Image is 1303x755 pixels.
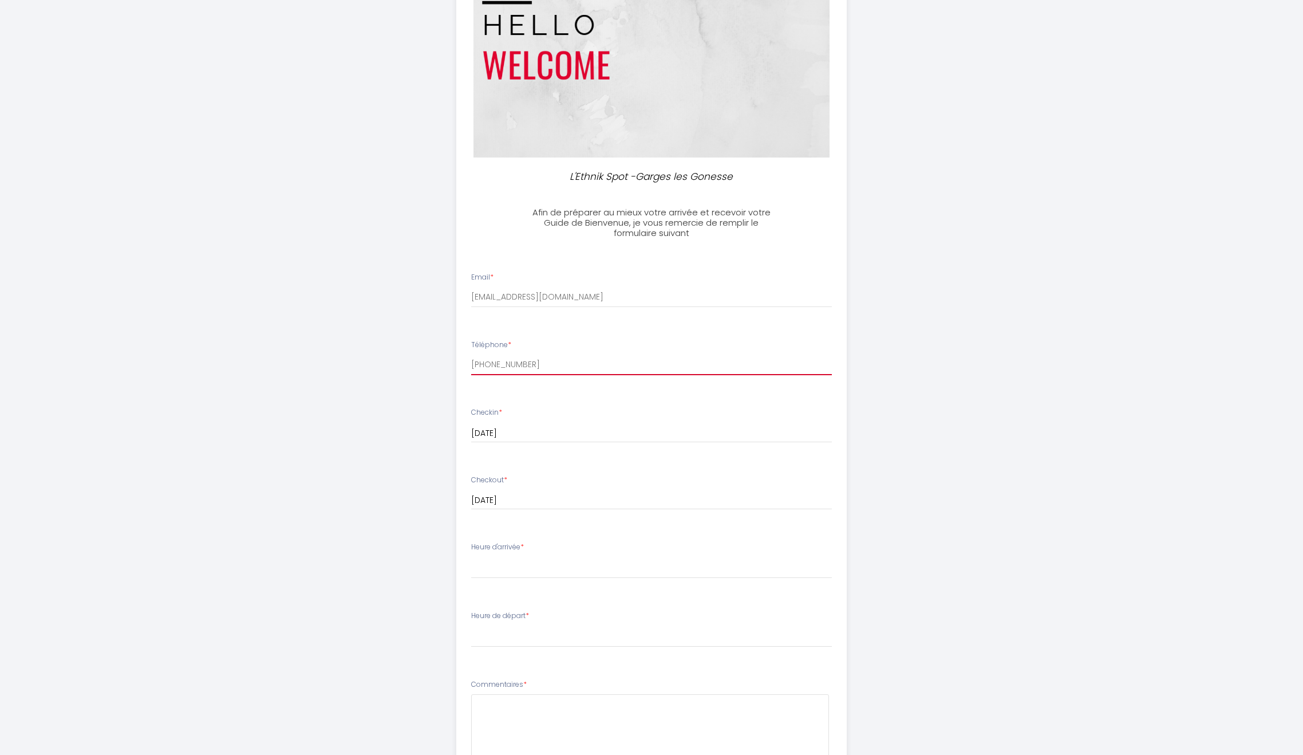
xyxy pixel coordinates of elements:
[471,340,511,351] label: Téléphone
[529,169,774,184] p: L'Ethnik Spot -Garges les Gonesse
[471,542,524,553] label: Heure d'arrivée
[471,679,527,690] label: Commentaires
[471,475,507,486] label: Checkout
[471,272,493,283] label: Email
[471,611,529,622] label: Heure de départ
[471,407,502,418] label: Checkin
[524,207,779,238] h3: Afin de préparer au mieux votre arrivée et recevoir votre Guide de Bienvenue, je vous remercie de...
